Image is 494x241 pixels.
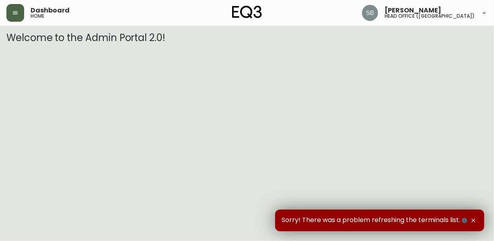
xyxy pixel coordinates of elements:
[282,216,469,225] span: Sorry! There was a problem refreshing the terminals list.
[232,6,262,19] img: logo
[362,5,378,21] img: 85855414dd6b989d32b19e738a67d5b5
[385,14,475,19] h5: head office ([GEOGRAPHIC_DATA])
[385,7,441,14] span: [PERSON_NAME]
[6,32,488,43] h3: Welcome to the Admin Portal 2.0!
[31,7,70,14] span: Dashboard
[31,14,44,19] h5: home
